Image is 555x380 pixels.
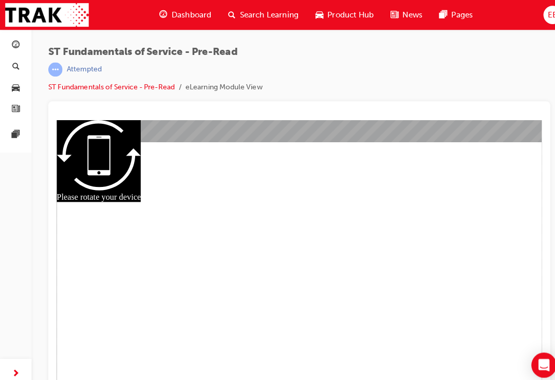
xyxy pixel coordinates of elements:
span: Search Learning [235,9,292,21]
span: search-icon [12,61,19,70]
span: news-icon [382,8,390,21]
div: Attempted [65,63,100,73]
span: next-icon [12,359,20,372]
span: pages-icon [12,127,20,137]
img: Trak [5,3,87,26]
span: ST Fundamentals of Service - Pre-Read [47,45,257,57]
span: EB [536,9,546,21]
span: news-icon [12,103,20,112]
a: news-iconNews [374,4,422,25]
a: guage-iconDashboard [148,4,215,25]
span: search-icon [224,8,231,21]
span: pages-icon [430,8,438,21]
div: Open Intercom Messenger [520,345,545,370]
button: EB [532,6,550,24]
span: guage-icon [12,40,20,49]
span: Product Hub [321,9,366,21]
span: guage-icon [156,8,164,21]
a: car-iconProduct Hub [301,4,374,25]
span: Dashboard [168,9,207,21]
a: search-iconSearch Learning [215,4,301,25]
span: car-icon [309,8,317,21]
span: News [394,9,414,21]
li: eLearning Module View [181,80,257,91]
span: learningRecordVerb_ATTEMPT-icon [47,61,61,75]
a: pages-iconPages [422,4,471,25]
span: Pages [442,9,463,21]
a: ST Fundamentals of Service - Pre-Read [47,81,171,89]
span: car-icon [12,82,20,91]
